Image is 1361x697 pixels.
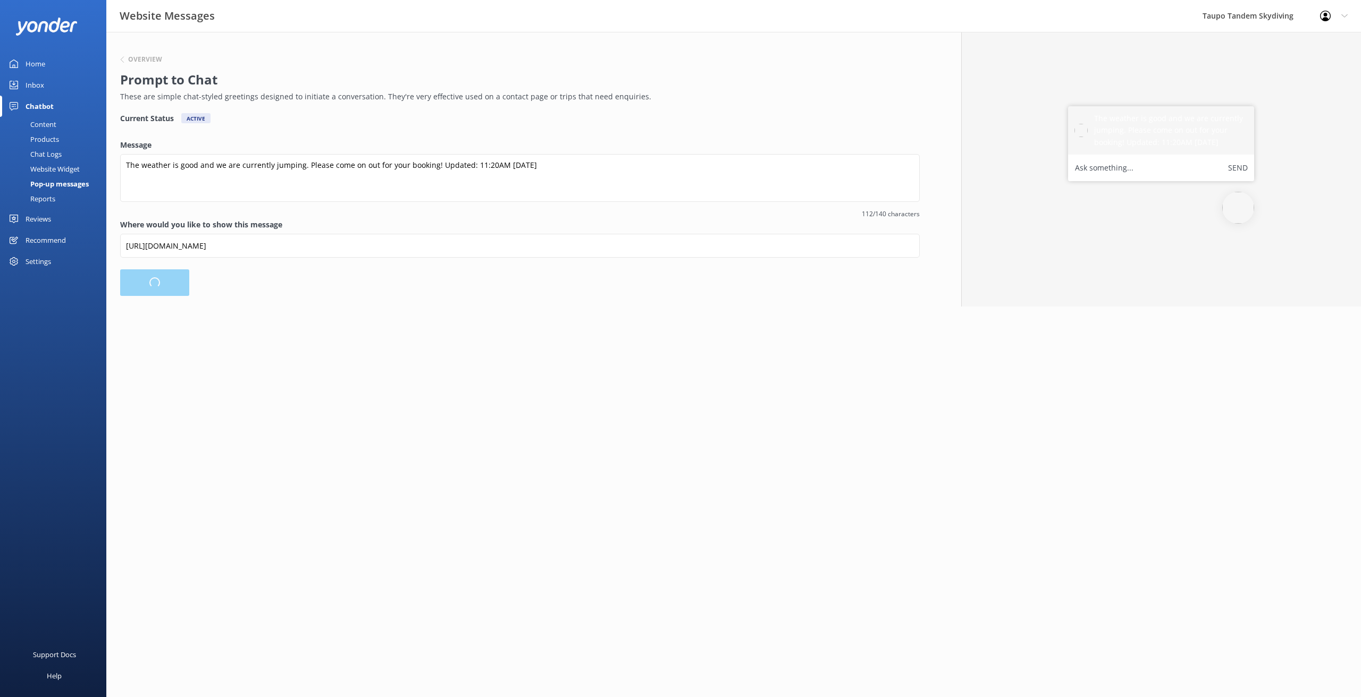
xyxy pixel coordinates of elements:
div: Reports [6,191,55,206]
h2: Prompt to Chat [120,70,914,90]
textarea: The weather is good and we are currently jumping. Please come on out for your booking! Updated: 1... [120,154,920,202]
div: Pop-up messages [6,176,89,191]
div: Help [47,665,62,686]
div: Content [6,117,56,132]
div: Chat Logs [6,147,62,161]
h3: Website Messages [120,7,215,24]
h6: Overview [128,56,162,63]
button: Overview [120,56,162,63]
label: Ask something... [1075,161,1133,175]
button: Send [1228,161,1248,175]
label: Message [120,139,920,151]
p: These are simple chat-styled greetings designed to initiate a conversation. They're very effectiv... [120,91,914,103]
input: https://www.example.com/page [120,234,920,258]
div: Support Docs [33,644,76,665]
h4: Current Status [120,113,174,123]
div: Chatbot [26,96,54,117]
label: Where would you like to show this message [120,219,920,231]
a: Website Widget [6,161,106,176]
a: Chat Logs [6,147,106,161]
a: Content [6,117,106,132]
div: Active [181,113,211,123]
div: Reviews [26,208,51,229]
h5: The weather is good and we are currently jumping. Please come on out for your booking! Updated: 1... [1094,113,1248,148]
div: Recommend [26,229,66,251]
div: Home [26,53,45,74]
a: Pop-up messages [6,176,106,191]
div: Website Widget [6,161,80,176]
div: Settings [26,251,51,272]
a: Products [6,132,106,147]
div: Inbox [26,74,44,96]
img: yonder-white-logo.png [16,18,77,35]
a: Reports [6,191,106,206]
span: 112/140 characters [120,209,920,219]
div: Products [6,132,59,147]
